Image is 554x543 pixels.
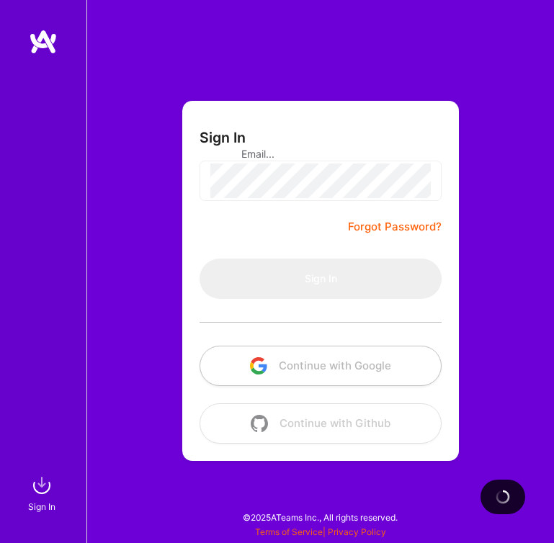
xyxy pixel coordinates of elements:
[494,488,511,506] img: loading
[86,500,554,536] div: © 2025 ATeams Inc., All rights reserved.
[255,526,323,537] a: Terms of Service
[29,29,58,55] img: logo
[250,357,267,374] img: icon
[255,526,386,537] span: |
[30,471,56,514] a: sign inSign In
[251,415,268,432] img: icon
[200,259,442,299] button: Sign In
[348,218,442,235] a: Forgot Password?
[200,130,246,147] h3: Sign In
[28,500,55,514] div: Sign In
[200,346,442,386] button: Continue with Google
[241,137,401,171] input: Email...
[27,471,56,500] img: sign in
[328,526,386,537] a: Privacy Policy
[200,403,442,444] button: Continue with Github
